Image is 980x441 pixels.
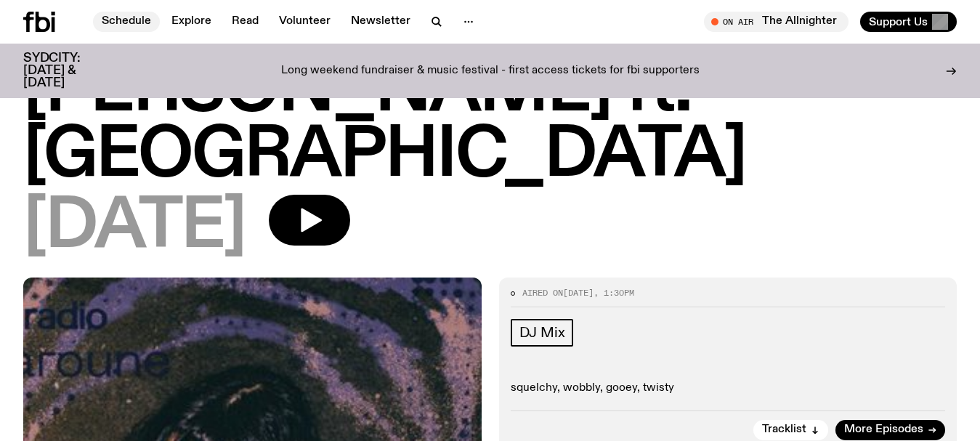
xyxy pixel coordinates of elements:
a: Volunteer [270,12,339,32]
span: DJ Mix [519,325,565,341]
p: squelchy, wobbly, gooey, twisty [511,381,946,395]
span: , 1:30pm [594,287,634,299]
span: Support Us [869,15,928,28]
span: Aired on [522,287,563,299]
span: More Episodes [844,424,923,435]
a: Explore [163,12,220,32]
span: [DATE] [563,287,594,299]
span: Tracklist [762,424,806,435]
h3: SYDCITY: [DATE] & [DATE] [23,52,116,89]
button: Tracklist [753,420,828,440]
button: Support Us [860,12,957,32]
span: [DATE] [23,195,246,260]
p: Long weekend fundraiser & music festival - first access tickets for fbi supporters [281,65,700,78]
a: Newsletter [342,12,419,32]
button: On AirThe Allnighter [704,12,849,32]
a: More Episodes [835,420,945,440]
a: Read [223,12,267,32]
a: DJ Mix [511,319,574,347]
a: Schedule [93,12,160,32]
